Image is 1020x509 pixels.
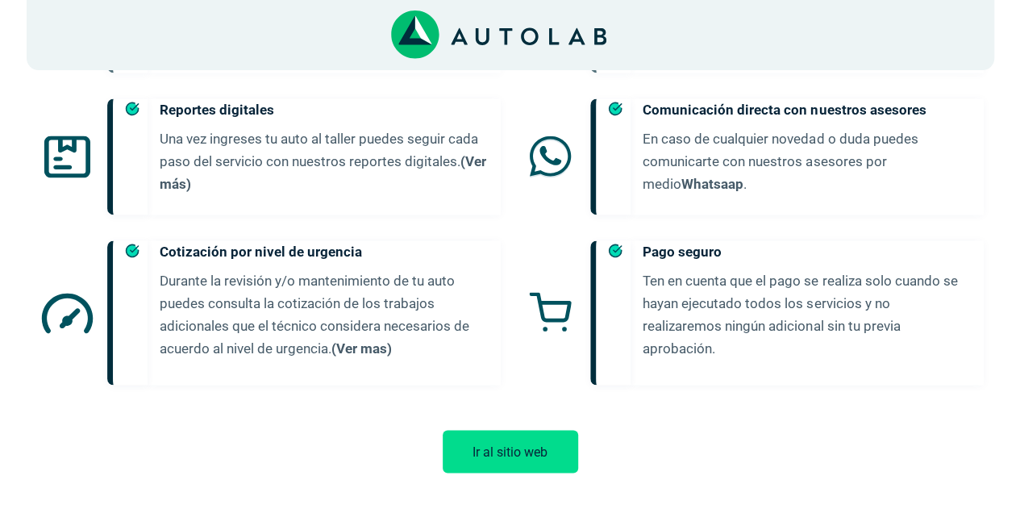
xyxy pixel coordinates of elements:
a: (Ver mas) [331,340,392,357]
button: Ir al sitio web [443,430,578,473]
p: Ten en cuenta que el pago se realiza solo cuando se hayan ejecutado todos los servicios y no real... [643,269,971,360]
h5: Reportes digitales [160,98,488,121]
p: Una vez ingreses tu auto al taller puedes seguir cada paso del servicio con nuestros reportes dig... [160,127,488,195]
a: Ir al sitio web [443,444,578,459]
h5: Pago seguro [643,240,971,263]
p: Durante la revisión y/o mantenimiento de tu auto puedes consulta la cotización de los trabajos ad... [160,269,488,360]
p: En caso de cualquier novedad o duda puedes comunicarte con nuestros asesores por medio . [643,127,971,195]
a: Link al sitio de autolab [391,27,606,42]
a: Whatsaap [681,176,743,192]
h5: Cotización por nivel de urgencia [160,240,488,263]
h5: Comunicación directa con nuestros asesores [643,98,971,121]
